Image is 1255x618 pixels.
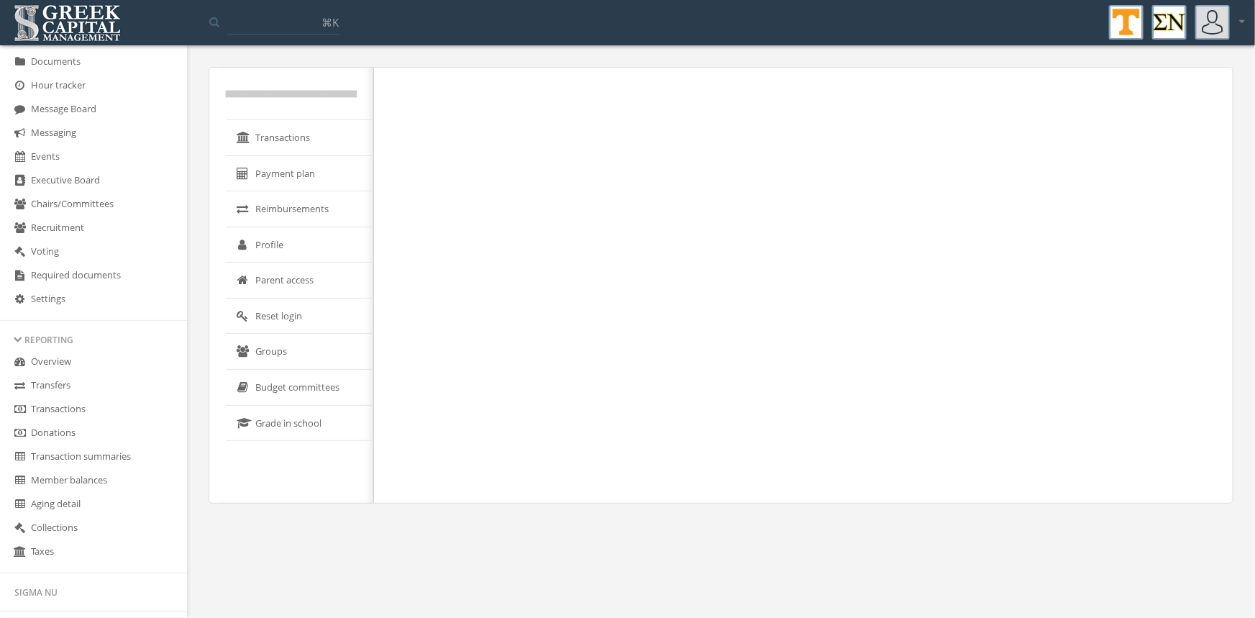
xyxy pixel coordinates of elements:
[226,88,357,97] span: --------------
[14,334,173,346] div: Reporting
[226,370,374,406] a: Budget committees
[226,263,374,299] a: Parent access
[226,299,374,335] a: Reset login
[226,334,374,370] a: Groups
[226,156,374,192] a: Payment plan
[226,227,374,263] a: Profile
[226,406,374,442] a: Grade in school
[321,15,339,29] span: ⌘K
[226,120,374,156] a: Transactions
[226,191,374,227] a: Reimbursements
